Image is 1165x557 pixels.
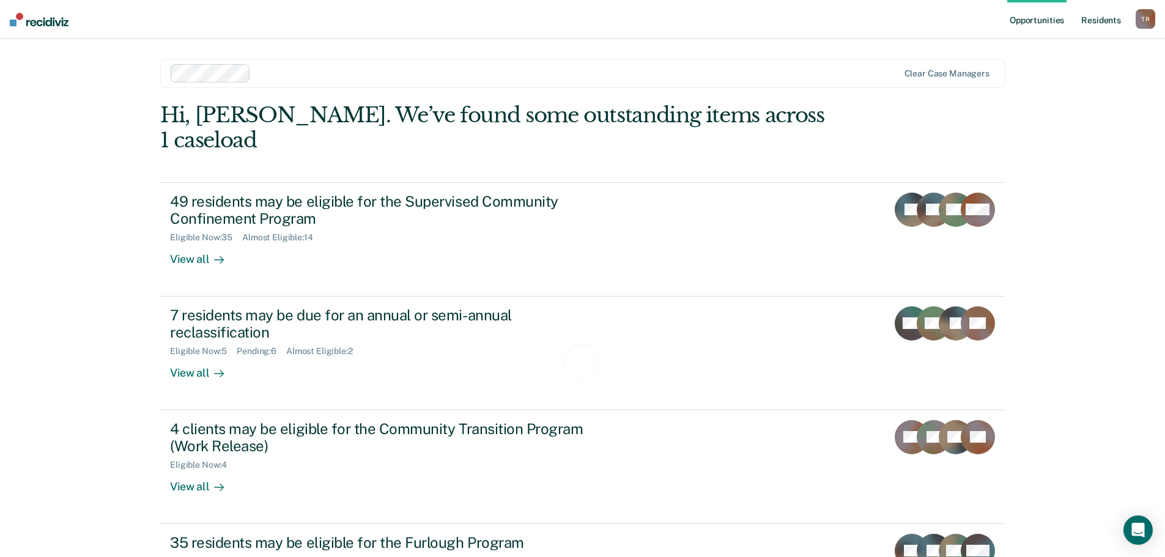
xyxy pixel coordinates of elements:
div: Open Intercom Messenger [1123,515,1153,545]
div: 7 residents may be due for an annual or semi-annual reclassification [170,306,599,342]
div: 35 residents may be eligible for the Furlough Program [170,534,599,551]
div: Almost Eligible : 2 [286,346,363,356]
div: Eligible Now : 4 [170,460,237,470]
div: Eligible Now : 35 [170,232,242,243]
button: TR [1136,9,1155,29]
a: 49 residents may be eligible for the Supervised Community Confinement ProgramEligible Now:35Almos... [160,182,1005,297]
div: Almost Eligible : 14 [242,232,323,243]
img: Recidiviz [10,13,68,26]
div: Hi, [PERSON_NAME]. We’ve found some outstanding items across 1 caseload [160,103,836,153]
div: View all [170,470,239,494]
div: 49 residents may be eligible for the Supervised Community Confinement Program [170,193,599,228]
div: View all [170,243,239,267]
div: Clear case managers [904,68,989,79]
div: 4 clients may be eligible for the Community Transition Program (Work Release) [170,420,599,456]
div: Eligible Now : 5 [170,346,237,356]
a: 4 clients may be eligible for the Community Transition Program (Work Release)Eligible Now:4View all [160,410,1005,524]
div: T R [1136,9,1155,29]
div: View all [170,356,239,380]
a: 7 residents may be due for an annual or semi-annual reclassificationEligible Now:5Pending:6Almost... [160,297,1005,410]
div: Pending : 6 [237,346,286,356]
